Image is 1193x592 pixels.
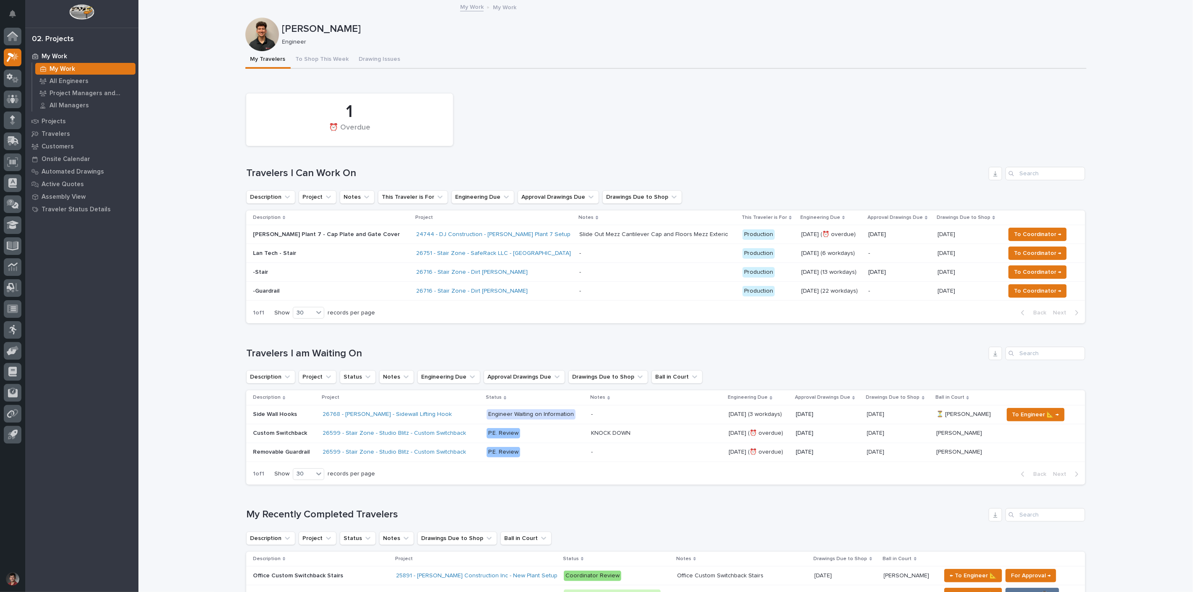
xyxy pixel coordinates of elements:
[676,554,691,563] p: Notes
[795,393,850,402] p: Approval Drawings Due
[883,554,912,563] p: Ball in Court
[323,411,452,418] a: 26768 - [PERSON_NAME] - Sidewall Lifting Hook
[1005,347,1085,360] div: Search
[742,267,775,278] div: Production
[379,532,414,545] button: Notes
[291,51,354,69] button: To Shop This Week
[591,449,593,456] div: -
[602,190,682,204] button: Drawings Due to Shop
[340,532,376,545] button: Status
[246,532,295,545] button: Description
[729,409,784,418] p: [DATE] (3 workdays)
[32,63,138,75] a: My Work
[591,430,630,437] div: KNOCK DOWN
[500,532,552,545] button: Ball in Court
[417,370,480,384] button: Engineering Due
[493,2,516,11] p: My Work
[417,231,571,238] a: 24744 - DJ Construction - [PERSON_NAME] Plant 7 Setup
[1053,470,1071,478] span: Next
[1014,248,1061,258] span: To Coordinator →
[884,571,931,579] p: [PERSON_NAME]
[742,286,775,296] div: Production
[1014,286,1061,296] span: To Coordinator →
[25,50,138,62] a: My Work
[417,250,571,257] a: 26751 - Stair Zone - SafeRack LLC - [GEOGRAPHIC_DATA]
[246,303,271,323] p: 1 of 1
[4,570,21,588] button: users-avatar
[938,267,957,276] p: [DATE]
[246,566,1085,585] tr: Office Custom Switchback StairsOffice Custom Switchback Stairs 25891 - [PERSON_NAME] Construction...
[868,250,931,257] p: -
[935,393,964,402] p: Ball in Court
[253,428,309,437] p: Custom Switchback
[590,393,605,402] p: Notes
[868,231,931,238] p: [DATE]
[564,571,621,581] div: Coordinator Review
[814,554,867,563] p: Drawings Due to Shop
[1050,470,1085,478] button: Next
[936,447,984,456] p: [PERSON_NAME]
[579,250,581,257] div: -
[274,309,289,317] p: Show
[49,102,89,109] p: All Managers
[246,370,295,384] button: Description
[323,430,466,437] a: 26599 - Stair Zone - Studio Blitz - Custom Switchback
[245,51,291,69] button: My Travelers
[25,178,138,190] a: Active Quotes
[815,571,834,579] p: [DATE]
[1012,410,1059,420] span: To Engineer 📐 →
[1014,309,1050,317] button: Back
[579,231,726,238] div: Slide Out Mezz Cantilever Cap and Floors Mezz Exterior Full OHD Gate Cover
[25,153,138,165] a: Onsite Calendar
[579,288,581,295] div: -
[340,190,375,204] button: Notes
[728,393,768,402] p: Engineering Due
[937,213,990,222] p: Drawings Due to Shop
[487,409,576,420] div: Engineer Waiting on Information
[253,288,400,295] p: -Guardrail
[742,229,775,240] div: Production
[1053,309,1071,317] span: Next
[796,430,860,437] p: [DATE]
[451,190,514,204] button: Engineering Due
[49,78,89,85] p: All Engineers
[69,4,94,20] img: Workspace Logo
[299,190,336,204] button: Project
[936,409,992,418] p: ⏳ [PERSON_NAME]
[867,428,886,437] p: [DATE]
[938,286,957,295] p: [DATE]
[253,409,299,418] p: Side Wall Hooks
[1028,470,1046,478] span: Back
[4,5,21,23] button: Notifications
[801,288,862,295] p: [DATE] (22 workdays)
[293,309,313,317] div: 30
[486,393,502,402] p: Status
[246,263,1085,282] tr: -Stair26716 - Stair Zone - Dirt [PERSON_NAME] - Production[DATE] (13 workdays)[DATE][DATE][DATE] ...
[417,532,497,545] button: Drawings Due to Shop
[25,127,138,140] a: Travelers
[1008,228,1067,241] button: To Coordinator →
[354,51,406,69] button: Drawing Issues
[801,231,862,238] p: [DATE] (⏰ overdue)
[729,447,785,456] p: [DATE] (⏰ overdue)
[1011,571,1051,581] span: For Approval →
[293,470,313,478] div: 30
[282,39,1080,46] p: Engineer
[1005,167,1085,180] div: Search
[867,409,886,418] p: [DATE]
[246,443,1085,462] tr: Removable GuardrailRemovable Guardrail 26599 - Stair Zone - Studio Blitz - Custom Switchback P.E....
[796,449,860,456] p: [DATE]
[253,447,311,456] p: Removable Guardrail
[42,53,67,60] p: My Work
[246,424,1085,443] tr: Custom SwitchbackCustom Switchback 26599 - Stair Zone - Studio Blitz - Custom Switchback P.E. Rev...
[395,554,413,563] p: Project
[246,190,295,204] button: Description
[253,250,400,257] p: Lan Tech - Stair
[49,90,132,97] p: Project Managers and Engineers
[42,118,66,125] p: Projects
[246,244,1085,263] tr: Lan Tech - Stair26751 - Stair Zone - SafeRack LLC - [GEOGRAPHIC_DATA] - Production[DATE] (6 workd...
[246,225,1085,244] tr: [PERSON_NAME] Plant 7 - Cap Plate and Gate Cover24744 - DJ Construction - [PERSON_NAME] Plant 7 S...
[299,370,336,384] button: Project
[246,348,985,360] h1: Travelers I am Waiting On
[1005,569,1056,582] button: For Approval →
